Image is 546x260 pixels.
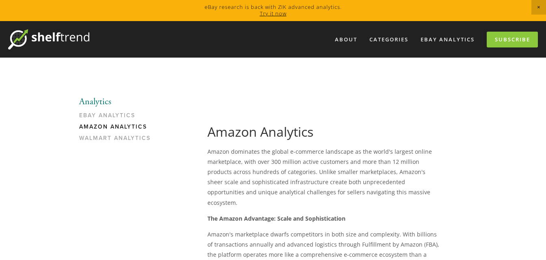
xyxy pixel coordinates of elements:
h1: Amazon Analytics [207,124,442,140]
p: Amazon dominates the global e-commerce landscape as the world's largest online marketplace, with ... [207,146,442,208]
a: Walmart Analytics [79,135,157,146]
a: Try it now [260,10,287,17]
a: About [330,33,363,46]
div: Categories [364,33,414,46]
a: Subscribe [487,32,538,47]
a: eBay Analytics [415,33,480,46]
strong: The Amazon Advantage: Scale and Sophistication [207,215,345,222]
a: eBay Analytics [79,112,157,123]
li: Analytics [79,97,157,107]
img: ShelfTrend [8,29,89,49]
a: Amazon Analytics [79,123,157,135]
